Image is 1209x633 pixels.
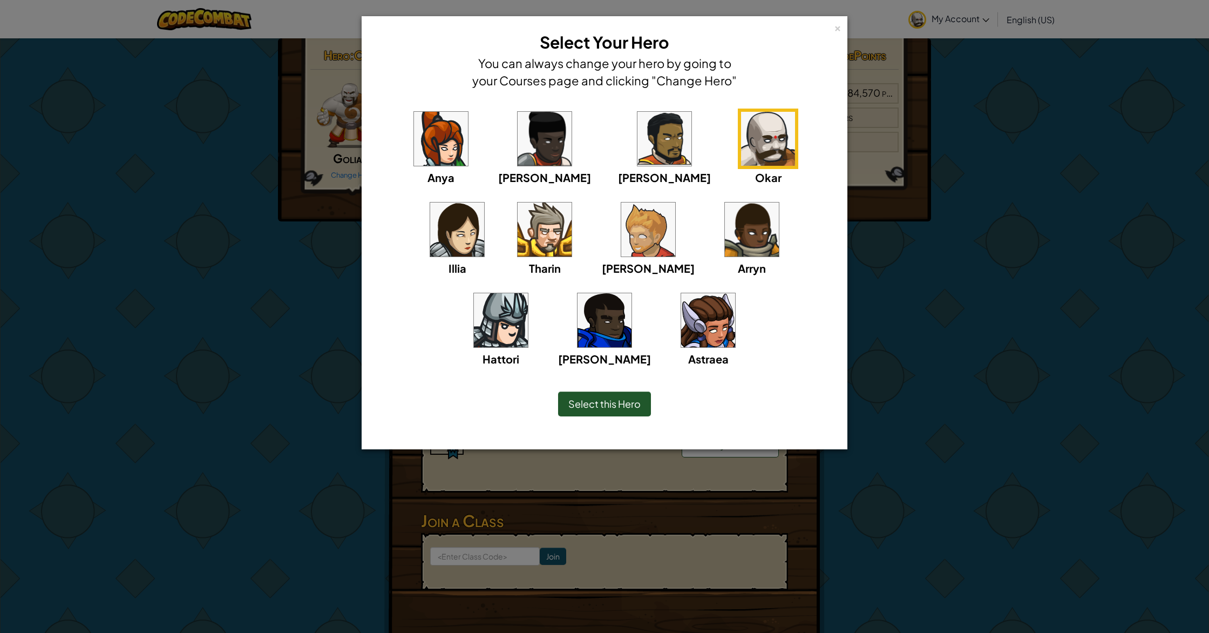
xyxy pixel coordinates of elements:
[449,261,466,275] span: Illia
[427,171,454,184] span: Anya
[578,293,631,347] img: portrait.png
[470,55,739,89] h4: You can always change your hero by going to your Courses page and clicking "Change Hero"
[637,112,691,166] img: portrait.png
[414,112,468,166] img: portrait.png
[518,112,572,166] img: portrait.png
[834,21,841,32] div: ×
[755,171,782,184] span: Okar
[568,398,641,410] span: Select this Hero
[470,30,739,55] h3: Select Your Hero
[474,293,528,347] img: portrait.png
[498,171,591,184] span: [PERSON_NAME]
[688,352,729,366] span: Astraea
[518,203,572,257] img: portrait.png
[741,112,795,166] img: portrait.png
[483,352,519,366] span: Hattori
[681,293,735,347] img: portrait.png
[725,203,779,257] img: portrait.png
[621,203,675,257] img: portrait.png
[602,261,695,275] span: [PERSON_NAME]
[430,203,484,257] img: portrait.png
[558,352,651,366] span: [PERSON_NAME]
[618,171,711,184] span: [PERSON_NAME]
[529,261,561,275] span: Tharin
[738,261,766,275] span: Arryn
